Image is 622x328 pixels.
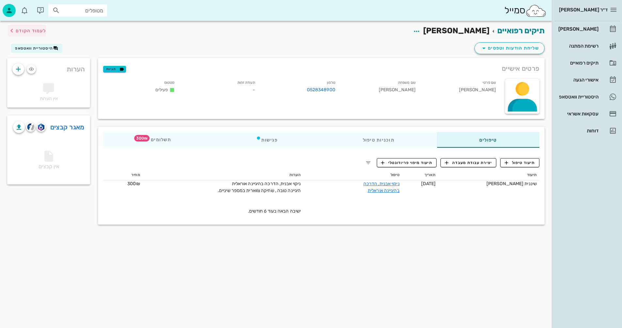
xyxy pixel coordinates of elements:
[554,89,619,105] a: היסטוריית וואטסאפ
[438,170,539,180] th: תיעוד
[554,38,619,54] a: רשימת המתנה
[19,5,23,9] span: תג
[557,60,598,66] div: תיקים רפואיים
[155,87,168,93] span: פעילים
[557,94,598,99] div: היסטוריית וואטסאפ
[103,66,126,72] button: תגיות
[437,132,539,148] div: טיפולים
[39,153,59,170] span: אין קבצים
[421,78,501,97] div: [PERSON_NAME]
[134,135,150,142] span: תג
[320,132,437,148] div: תוכניות טיפול
[554,21,619,37] a: [PERSON_NAME]
[554,55,619,71] a: תיקים רפואיים
[164,81,175,85] small: סטטוס
[554,106,619,122] a: עסקאות אשראי
[554,72,619,88] a: אישורי הגעה
[327,81,335,85] small: טלפון
[557,26,598,32] div: [PERSON_NAME]
[423,26,489,35] span: [PERSON_NAME]
[214,132,320,148] div: פגישות
[40,96,58,101] span: אין הערות
[8,25,46,37] button: לעמוד הקודם
[27,123,35,131] img: cliniview logo
[557,128,598,133] div: דוחות
[253,87,255,93] span: -
[402,170,438,180] th: תאריך
[497,26,545,35] a: תיקים רפואיים
[50,122,85,132] a: מאגר קבצים
[557,43,598,49] div: רשימת המתנה
[341,78,421,97] div: [PERSON_NAME]
[500,158,539,167] button: תיעוד טיפול
[421,181,436,186] span: [DATE]
[106,66,123,72] span: תגיות
[483,81,496,85] small: שם פרטי
[502,63,539,74] span: פרטים אישיים
[11,44,62,53] button: היסטוריית וואטסאפ
[303,170,402,180] th: טיפול
[441,180,537,187] div: שיננית [PERSON_NAME]
[480,44,539,52] span: שליחת הודעות וטפסים
[398,81,416,85] small: שם משפחה
[237,81,255,85] small: תעודת זהות
[505,160,535,166] span: תיעוד טיפול
[146,138,171,142] span: תשלומים
[38,124,44,131] img: romexis logo
[559,7,608,13] span: ד״ר [PERSON_NAME]
[218,181,301,214] span: ניקוי אבנית, הדרכה בהיגיינה אוראלית היגיינה טובה , שחיקה צווארית במספר שיניים. ישיבה הבאה בעוד 6 ...
[557,77,598,82] div: אישורי הגעה
[7,58,90,77] div: הערות
[15,46,53,51] span: היסטוריית וואטסאפ
[440,158,496,167] button: יצירת עבודת מעבדה
[525,4,547,17] img: SmileCloud logo
[445,160,492,166] span: יצירת עבודת מעבדה
[557,111,598,116] div: עסקאות אשראי
[363,181,400,193] a: ניקוי אבנית, הדרכה בהיגיינה אוראלית
[307,86,335,94] a: 0528348900
[381,160,432,166] span: תיעוד מיפוי פריודונטלי
[103,170,142,180] th: מחיר
[377,158,437,167] button: תיעוד מיפוי פריודונטלי
[143,170,303,180] th: הערות
[37,123,46,132] button: romexis logo
[127,181,140,186] span: 300₪
[16,28,46,34] span: לעמוד הקודם
[554,123,619,139] a: דוחות
[26,123,35,132] button: cliniview logo
[474,42,545,54] button: שליחת הודעות וטפסים
[504,4,547,18] div: סמייל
